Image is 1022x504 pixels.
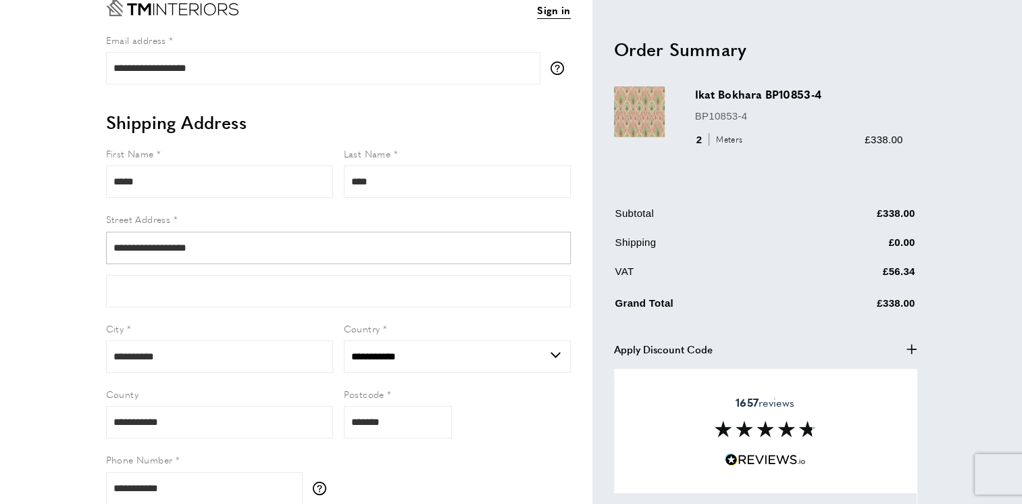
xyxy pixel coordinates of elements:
[797,292,915,321] td: £338.00
[614,341,713,357] span: Apply Discount Code
[865,133,902,145] span: £338.00
[344,147,391,160] span: Last Name
[797,234,915,260] td: £0.00
[615,205,796,231] td: Subtotal
[344,322,380,335] span: Country
[615,234,796,260] td: Shipping
[551,61,571,75] button: More information
[695,131,747,147] div: 2
[106,33,166,47] span: Email address
[736,395,759,410] strong: 1657
[106,322,124,335] span: City
[695,107,903,124] p: BP10853-4
[106,212,171,226] span: Street Address
[715,421,816,437] img: Reviews section
[614,86,665,137] img: Ikat Bokhara BP10853-4
[614,36,917,61] h2: Order Summary
[615,263,796,289] td: VAT
[736,396,794,409] span: reviews
[695,86,903,102] h3: Ikat Bokhara BP10853-4
[106,387,138,401] span: County
[537,2,570,19] a: Sign in
[106,110,571,134] h2: Shipping Address
[106,147,154,160] span: First Name
[344,387,384,401] span: Postcode
[313,482,333,495] button: More information
[709,133,746,146] span: Meters
[797,263,915,289] td: £56.34
[106,453,173,466] span: Phone Number
[615,292,796,321] td: Grand Total
[797,205,915,231] td: £338.00
[725,453,806,466] img: Reviews.io 5 stars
